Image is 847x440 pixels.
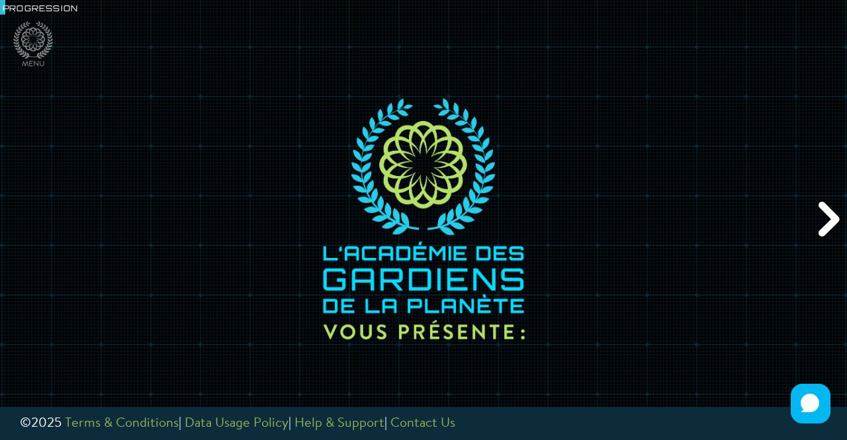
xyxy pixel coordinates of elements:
span: | [289,417,291,430]
span: | [384,417,387,430]
span: 2025 [31,417,62,430]
span: © [20,417,31,430]
a: Help & Support [294,417,384,430]
a: Terms & Conditions [65,417,179,430]
a: Contact Us [390,417,455,430]
a: Data Usage Policy [185,417,289,430]
span: Menu [22,59,45,70]
img: ppa_presents.fr_CA-42f6e3f2450b839eaf54d062274ca9ff.png [316,94,531,347]
a: Menu [13,21,53,70]
iframe: HelpCrunch [787,380,834,427]
span: | [179,417,181,430]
